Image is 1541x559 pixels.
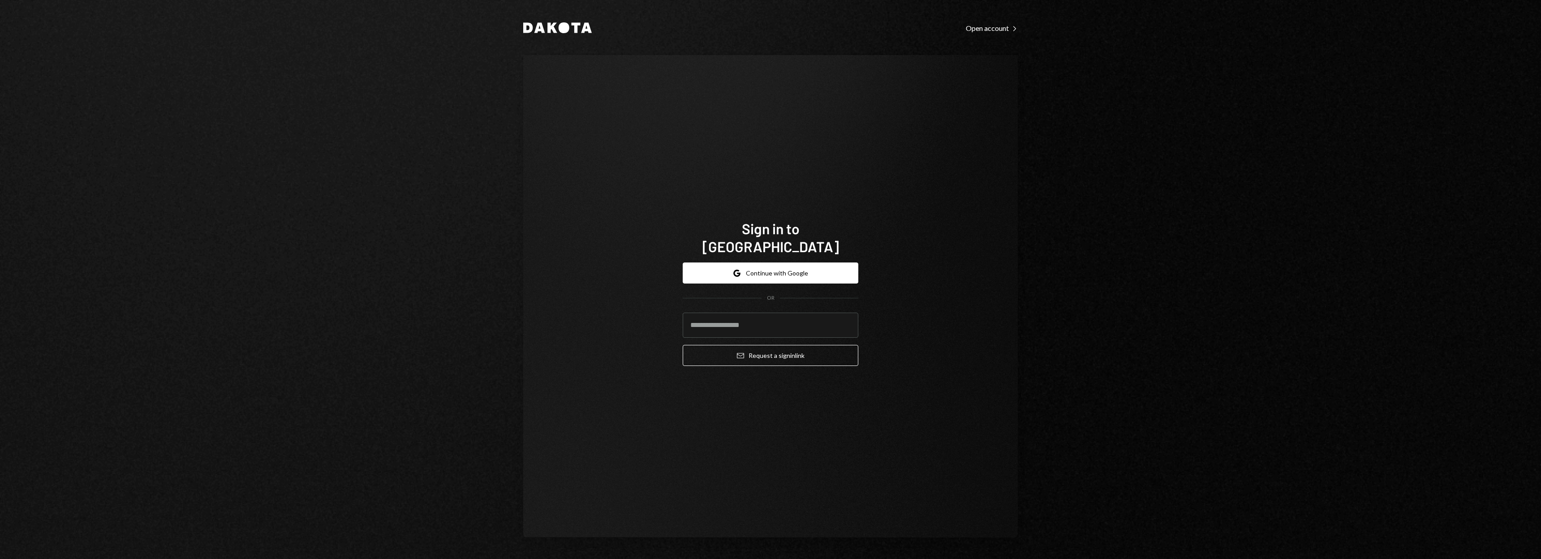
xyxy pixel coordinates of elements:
[767,294,775,302] div: OR
[683,219,858,255] h1: Sign in to [GEOGRAPHIC_DATA]
[683,262,858,284] button: Continue with Google
[683,345,858,366] button: Request a signinlink
[966,24,1018,33] div: Open account
[966,23,1018,33] a: Open account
